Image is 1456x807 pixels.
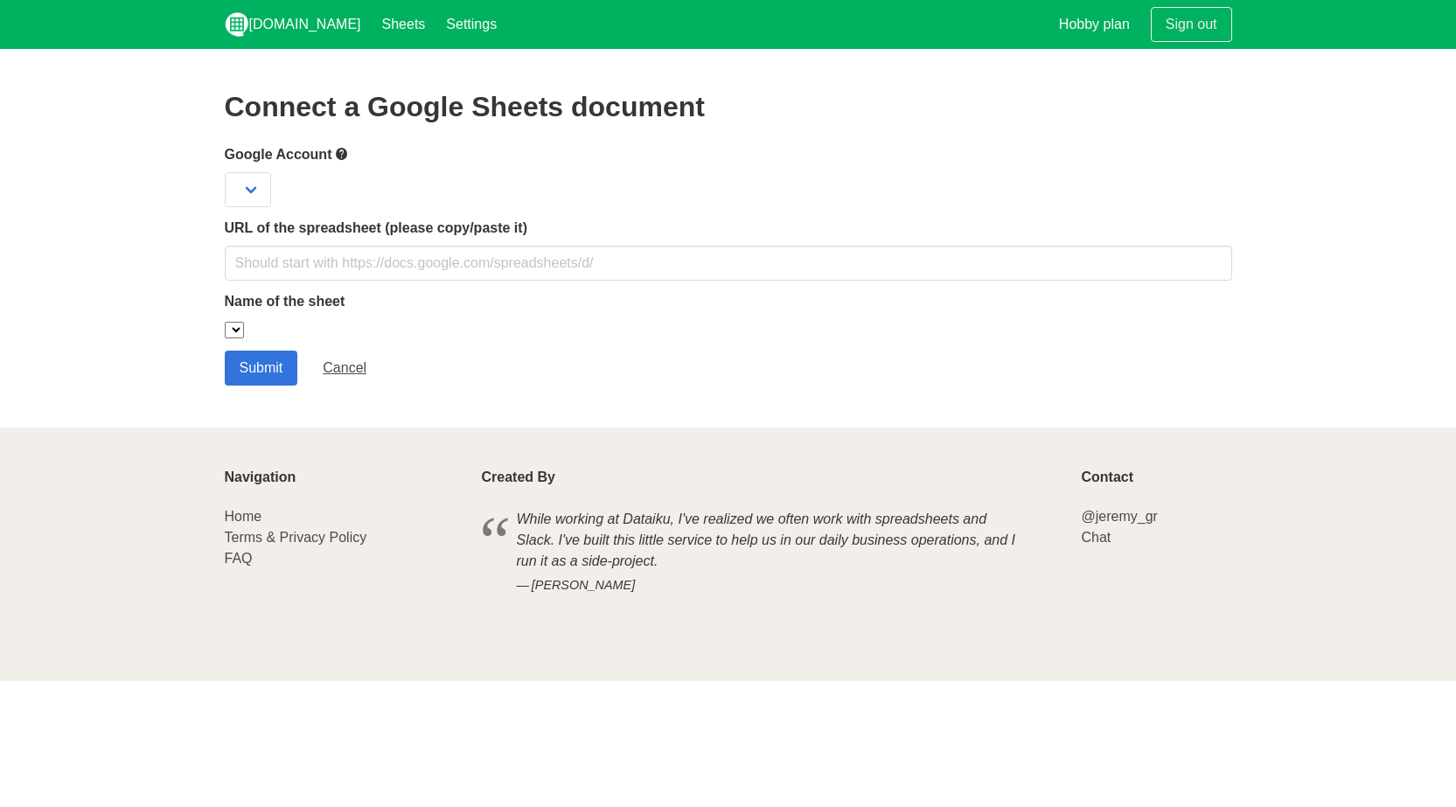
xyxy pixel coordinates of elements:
input: Should start with https://docs.google.com/spreadsheets/d/ [225,246,1232,281]
a: Cancel [308,351,381,386]
a: @jeremy_gr [1081,509,1157,524]
p: Navigation [225,470,461,485]
a: Home [225,509,262,524]
a: Terms & Privacy Policy [225,530,367,545]
a: Chat [1081,530,1111,545]
blockquote: While working at Dataiku, I've realized we often work with spreadsheets and Slack. I've built thi... [482,506,1061,598]
img: logo_v2_white.png [225,12,249,37]
input: Submit [225,351,298,386]
label: Google Account [225,143,1232,165]
label: URL of the spreadsheet (please copy/paste it) [225,218,1232,239]
h2: Connect a Google Sheets document [225,91,1232,122]
p: Created By [482,470,1061,485]
label: Name of the sheet [225,291,1232,312]
cite: [PERSON_NAME] [517,576,1026,595]
a: Sign out [1151,7,1232,42]
a: FAQ [225,551,253,566]
p: Contact [1081,470,1231,485]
